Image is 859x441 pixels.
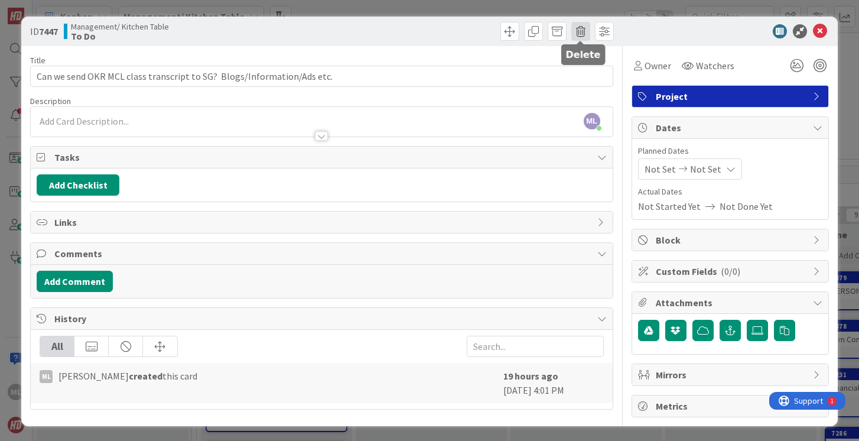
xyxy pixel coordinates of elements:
div: [DATE] 4:01 PM [503,369,604,397]
input: Search... [467,336,604,357]
span: Support [25,2,54,16]
span: Not Done Yet [720,199,773,213]
span: Not Started Yet [638,199,701,213]
span: Metrics [656,399,807,413]
span: Watchers [696,59,734,73]
span: Planned Dates [638,145,822,157]
span: ( 0/0 ) [721,265,740,277]
b: created [129,370,162,382]
span: Owner [645,59,671,73]
span: History [54,312,591,326]
span: Actual Dates [638,186,822,198]
span: Tasks [54,150,591,164]
div: ML [40,370,53,383]
button: Add Comment [37,271,113,292]
span: ID [30,24,58,38]
span: Block [656,233,807,247]
span: ML [584,113,600,129]
span: Mirrors [656,368,807,382]
span: Not Set [645,162,676,176]
span: Comments [54,247,591,261]
span: Dates [656,121,807,135]
span: Description [30,96,71,106]
b: 7447 [39,25,58,37]
b: 19 hours ago [503,370,558,382]
span: Project [656,89,807,103]
h5: Delete [566,49,601,60]
div: 1 [61,5,64,14]
input: type card name here... [30,66,613,87]
span: Links [54,215,591,229]
span: [PERSON_NAME] this card [58,369,197,383]
div: All [40,336,74,356]
span: Custom Fields [656,264,807,278]
b: To Do [71,31,169,41]
span: Not Set [690,162,721,176]
span: Attachments [656,296,807,310]
span: Management/ Kitchen Table [71,22,169,31]
button: Add Checklist [37,174,119,196]
label: Title [30,55,45,66]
